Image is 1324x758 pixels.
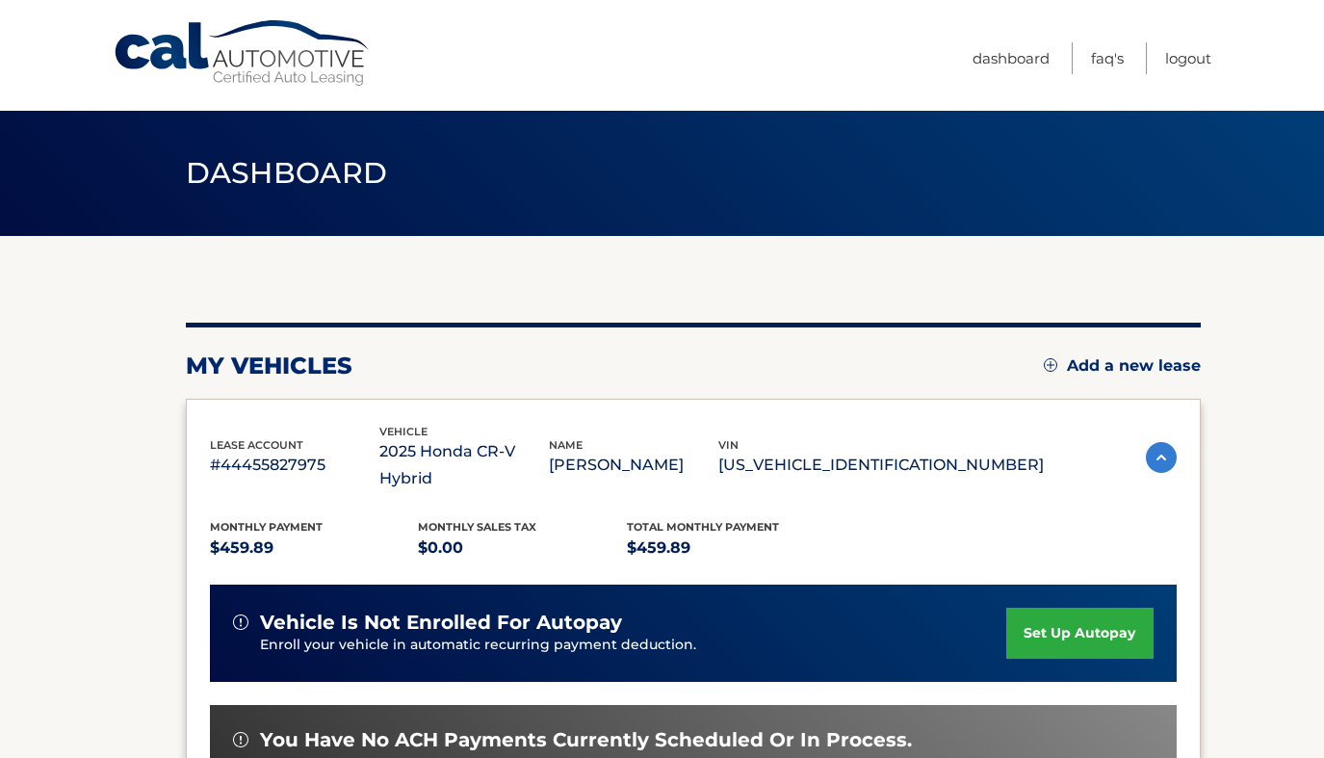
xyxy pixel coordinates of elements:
span: vin [718,438,739,452]
span: Total Monthly Payment [627,520,779,534]
p: $459.89 [210,535,419,562]
span: vehicle [379,425,428,438]
p: #44455827975 [210,452,379,479]
a: Cal Automotive [113,19,373,88]
span: You have no ACH payments currently scheduled or in process. [260,728,912,752]
span: lease account [210,438,303,452]
span: name [549,438,583,452]
a: Logout [1165,42,1211,74]
img: accordion-active.svg [1146,442,1177,473]
img: add.svg [1044,358,1057,372]
a: Dashboard [973,42,1050,74]
img: alert-white.svg [233,614,248,630]
img: alert-white.svg [233,732,248,747]
p: $0.00 [418,535,627,562]
p: [PERSON_NAME] [549,452,718,479]
p: Enroll your vehicle in automatic recurring payment deduction. [260,635,1007,656]
span: Monthly sales Tax [418,520,536,534]
a: FAQ's [1091,42,1124,74]
a: set up autopay [1006,608,1153,659]
p: $459.89 [627,535,836,562]
p: [US_VEHICLE_IDENTIFICATION_NUMBER] [718,452,1044,479]
span: vehicle is not enrolled for autopay [260,611,622,635]
p: 2025 Honda CR-V Hybrid [379,438,549,492]
h2: my vehicles [186,352,352,380]
span: Dashboard [186,155,388,191]
span: Monthly Payment [210,520,323,534]
a: Add a new lease [1044,356,1201,376]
